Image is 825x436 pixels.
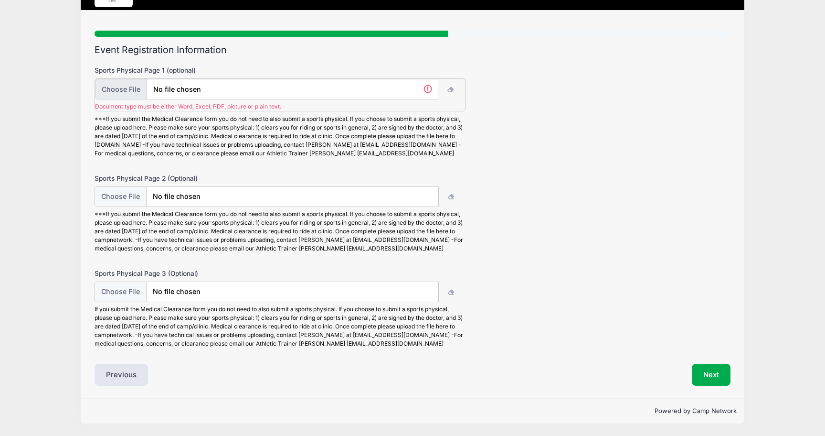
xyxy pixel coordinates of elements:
button: Previous [95,364,148,386]
span: Document type must be either Word, Excel, PDF, picture or plain text. [95,102,465,111]
label: Sports Physical Page 1 (optional) [95,65,307,75]
label: Sports Physical Page 3 (Optional) [95,269,307,278]
div: ***If you submit the Medical Clearance form you do not need to also submit a sports physical. If ... [95,210,465,253]
p: Powered by Camp Network [88,406,737,416]
div: If you submit the Medical Clearance form you do not need to also submit a sports physical. If you... [95,305,465,348]
button: Next [692,364,730,386]
div: ***If you submit the Medical Clearance form you do not need to also submit a sports physical. If ... [95,115,465,158]
h2: Event Registration Information [95,44,730,55]
label: Sports Physical Page 2 (Optional) [95,174,307,183]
